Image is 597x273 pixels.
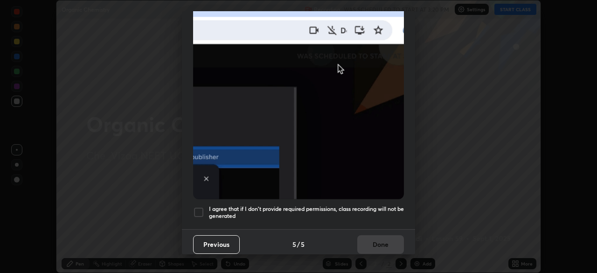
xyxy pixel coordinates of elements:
[292,239,296,249] h4: 5
[297,239,300,249] h4: /
[193,235,240,254] button: Previous
[209,205,404,220] h5: I agree that if I don't provide required permissions, class recording will not be generated
[301,239,305,249] h4: 5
